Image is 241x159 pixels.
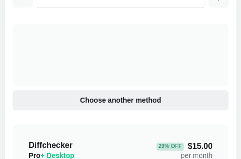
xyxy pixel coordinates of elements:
[29,141,72,149] span: Diffchecker
[83,44,158,63] iframe: PayPal
[156,142,212,150] span: $15.00
[78,95,163,105] span: Choose another method
[156,142,184,150] div: 29 % Off
[13,90,228,110] button: Choose another method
